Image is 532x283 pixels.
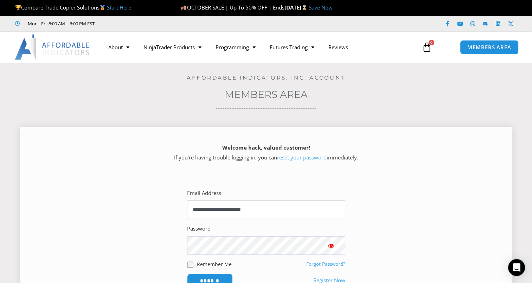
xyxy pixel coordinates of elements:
[181,5,186,10] img: 🍂
[309,4,333,11] a: Save Now
[317,236,345,255] button: Show password
[15,5,21,10] img: 🏆
[104,20,210,27] iframe: Customer reviews powered by Trustpilot
[467,45,511,50] span: MEMBERS AREA
[32,143,500,163] p: If you’re having trouble logging in, you can immediately.
[222,144,310,151] strong: Welcome back, valued customer!
[101,39,415,55] nav: Menu
[181,4,284,11] span: OCTOBER SALE | Up To 50% OFF | Ends
[101,39,136,55] a: About
[187,74,345,81] a: Affordable Indicators, Inc. Account
[284,4,309,11] strong: [DATE]
[209,39,263,55] a: Programming
[187,224,211,234] label: Password
[277,154,327,161] a: reset your password
[263,39,321,55] a: Futures Trading
[26,19,95,28] span: Mon - Fri: 8:00 AM – 6:00 PM EST
[508,259,525,276] div: Open Intercom Messenger
[411,37,442,57] a: 0
[107,4,131,11] a: Start Here
[15,4,131,11] span: Compare Trade Copier Solutions
[187,188,221,198] label: Email Address
[197,260,232,268] label: Remember Me
[100,5,105,10] img: 🥇
[306,261,345,267] a: Forgot Password?
[15,34,90,60] img: LogoAI | Affordable Indicators – NinjaTrader
[321,39,355,55] a: Reviews
[136,39,209,55] a: NinjaTrader Products
[460,40,519,55] a: MEMBERS AREA
[302,5,307,10] img: ⌛
[225,88,308,100] a: Members Area
[429,40,434,45] span: 0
